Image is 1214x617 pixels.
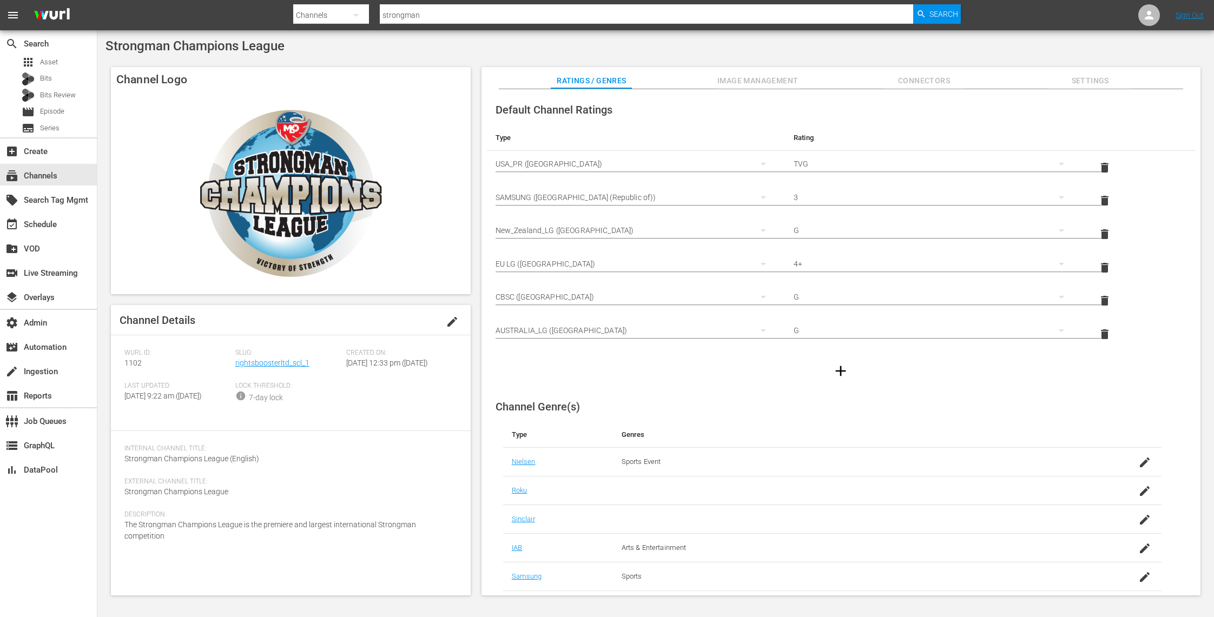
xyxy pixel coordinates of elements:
div: EU LG ([GEOGRAPHIC_DATA]) [496,249,776,279]
th: Genres [613,422,1088,448]
span: DataPool [5,463,18,476]
button: delete [1092,155,1118,181]
span: The Strongman Champions League is the premiere and largest international Strongman competition [124,520,416,540]
span: Image Management [717,74,799,88]
th: Rating [785,125,1083,151]
span: Search Tag Mgmt [5,194,18,207]
img: Strongman Champions League [111,92,471,294]
span: delete [1098,161,1111,174]
table: simple table [487,125,1195,350]
div: Bits Review [22,89,35,102]
span: Reports [5,389,18,402]
span: Series [22,122,35,135]
span: delete [1098,294,1111,307]
span: 1102 [124,359,142,367]
button: edit [439,309,465,335]
img: ans4CAIJ8jUAAAAAAAAAAAAAAAAAAAAAAAAgQb4GAAAAAAAAAAAAAAAAAAAAAAAAJMjXAAAAAAAAAAAAAAAAAAAAAAAAgAT5G... [26,3,78,28]
span: Default Channel Ratings [496,103,612,116]
span: Ingestion [5,365,18,378]
span: Bits [40,73,52,84]
span: Asset [22,56,35,69]
span: Search [929,4,958,24]
a: Nielsen [512,457,536,466]
div: AUSTRALIA_LG ([GEOGRAPHIC_DATA]) [496,315,776,346]
div: G [794,282,1074,312]
span: Asset [40,57,58,68]
div: TVG [794,149,1074,179]
a: rightsboosterltd_scl_1 [235,359,309,367]
span: Strongman Champions League [105,38,285,54]
div: G [794,215,1074,246]
span: delete [1098,228,1111,241]
div: G [794,315,1074,346]
span: Bits Review [40,90,76,101]
span: Automation [5,341,18,354]
th: Type [503,422,613,448]
span: [DATE] 12:33 pm ([DATE]) [346,359,428,367]
span: Channel Genre(s) [496,400,580,413]
div: 7-day lock [249,392,283,403]
span: Search [5,37,18,50]
span: delete [1098,194,1111,207]
button: delete [1092,288,1118,314]
div: SAMSUNG ([GEOGRAPHIC_DATA] (Republic of)) [496,182,776,213]
span: [DATE] 9:22 am ([DATE]) [124,392,202,400]
div: USA_PR ([GEOGRAPHIC_DATA]) [496,149,776,179]
span: Channels [5,169,18,182]
span: Channel Details [120,314,195,327]
span: Slug: [235,349,341,357]
span: Description: [124,510,452,519]
button: delete [1092,255,1118,281]
span: delete [1098,261,1111,274]
span: Strongman Champions League [124,487,228,496]
span: Schedule [5,218,18,231]
span: Series [40,123,60,134]
button: delete [1092,188,1118,214]
button: delete [1092,221,1118,247]
span: Connectors [883,74,965,88]
span: Episode [40,106,64,117]
span: Last Updated: [124,382,230,390]
span: Episode [22,105,35,118]
div: 3 [794,182,1074,213]
span: External Channel Title: [124,477,452,486]
th: Type [487,125,785,151]
a: Sign Out [1176,11,1204,19]
span: delete [1098,328,1111,341]
a: Roku [512,486,527,494]
a: Sinclair [512,515,535,523]
span: info [235,390,246,401]
div: 4+ [794,249,1074,279]
div: CBSC ([GEOGRAPHIC_DATA]) [496,282,776,312]
span: Live Streaming [5,267,18,280]
button: Search [913,4,961,24]
span: VOD [5,242,18,255]
span: Lock Threshold: [235,382,341,390]
div: New_Zealand_LG ([GEOGRAPHIC_DATA]) [496,215,776,246]
span: Overlays [5,291,18,304]
span: menu [6,9,19,22]
span: Admin [5,316,18,329]
span: Created On: [346,349,452,357]
h4: Channel Logo [111,67,471,92]
span: Internal Channel Title: [124,444,452,453]
span: Ratings / Genres [551,74,632,88]
a: Samsung [512,572,542,580]
span: GraphQL [5,439,18,452]
button: delete [1092,321,1118,347]
a: IAB [512,543,522,552]
span: Strongman Champions League (English) [124,454,259,463]
span: Create [5,145,18,158]
span: Job Queues [5,415,18,428]
span: edit [446,315,459,328]
span: Wurl ID: [124,349,230,357]
span: Settings [1050,74,1131,88]
div: Bits [22,72,35,85]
